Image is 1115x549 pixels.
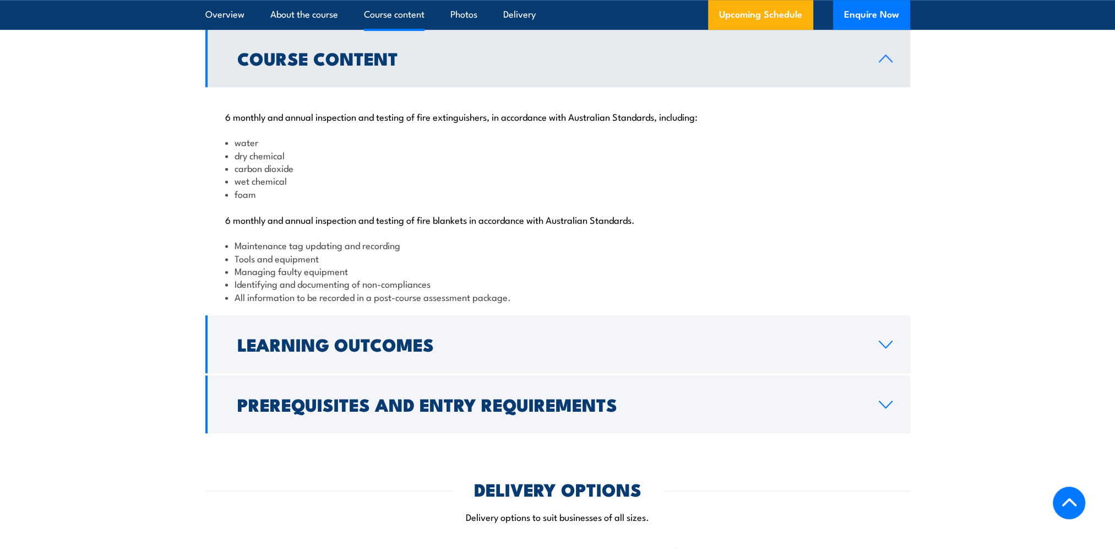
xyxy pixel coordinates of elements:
[225,136,890,148] li: water
[225,174,890,187] li: wet chemical
[225,265,890,277] li: Managing faulty equipment
[225,239,890,251] li: Maintenance tag updating and recording
[225,162,890,174] li: carbon dioxide
[225,149,890,162] li: dry chemical
[205,510,910,523] p: Delivery options to suit businesses of all sizes.
[225,252,890,265] li: Tools and equipment
[225,111,890,122] p: 6 monthly and annual inspection and testing of fire extinguishers, in accordance with Australian ...
[237,50,861,66] h2: Course Content
[237,396,861,412] h2: Prerequisites and Entry Requirements
[225,290,890,303] li: All information to be recorded in a post-course assessment package.
[205,315,910,373] a: Learning Outcomes
[237,336,861,352] h2: Learning Outcomes
[225,187,890,200] li: foam
[205,375,910,433] a: Prerequisites and Entry Requirements
[205,29,910,87] a: Course Content
[474,481,641,497] h2: DELIVERY OPTIONS
[225,214,890,225] p: 6 monthly and annual inspection and testing of fire blankets in accordance with Australian Standa...
[225,277,890,290] li: Identifying and documenting of non-compliances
